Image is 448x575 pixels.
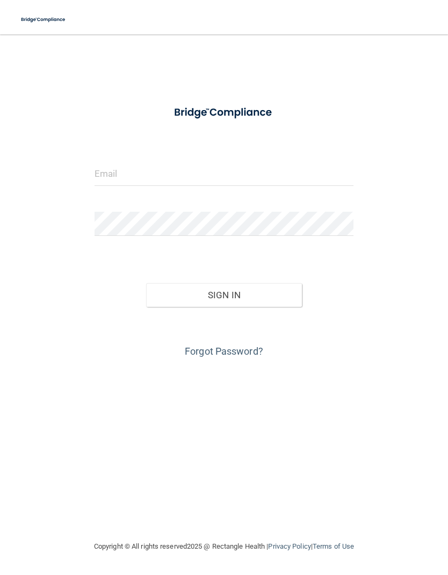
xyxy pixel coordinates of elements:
[16,9,71,31] img: bridge_compliance_login_screen.278c3ca4.svg
[28,529,420,564] div: Copyright © All rights reserved 2025 @ Rectangle Health | |
[95,162,354,186] input: Email
[185,346,263,357] a: Forgot Password?
[313,542,354,550] a: Terms of Use
[146,283,302,307] button: Sign In
[163,99,285,126] img: bridge_compliance_login_screen.278c3ca4.svg
[268,542,310,550] a: Privacy Policy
